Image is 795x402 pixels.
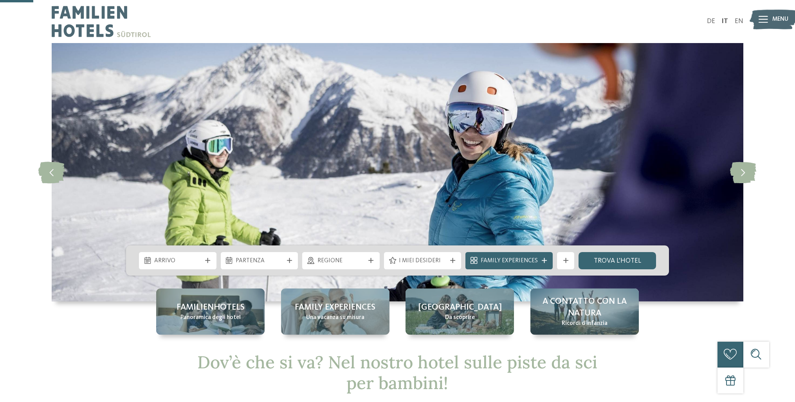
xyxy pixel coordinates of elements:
[579,252,656,269] a: trova l’hotel
[281,288,389,335] a: Hotel sulle piste da sci per bambini: divertimento senza confini Family experiences Una vacanza s...
[399,257,446,265] span: I miei desideri
[707,18,715,25] a: DE
[445,314,475,322] span: Da scoprire
[52,43,743,301] img: Hotel sulle piste da sci per bambini: divertimento senza confini
[197,351,597,394] span: Dov’è che si va? Nel nostro hotel sulle piste da sci per bambini!
[177,301,245,314] span: Familienhotels
[418,301,502,314] span: [GEOGRAPHIC_DATA]
[236,257,283,265] span: Partenza
[530,288,639,335] a: Hotel sulle piste da sci per bambini: divertimento senza confini A contatto con la natura Ricordi...
[721,18,728,25] a: IT
[154,257,202,265] span: Arrivo
[180,314,241,322] span: Panoramica degli hotel
[562,319,608,328] span: Ricordi d’infanzia
[735,18,743,25] a: EN
[406,288,514,335] a: Hotel sulle piste da sci per bambini: divertimento senza confini [GEOGRAPHIC_DATA] Da scoprire
[317,257,365,265] span: Regione
[539,296,630,320] span: A contatto con la natura
[295,301,375,314] span: Family experiences
[481,257,538,265] span: Family Experiences
[772,15,788,24] span: Menu
[156,288,265,335] a: Hotel sulle piste da sci per bambini: divertimento senza confini Familienhotels Panoramica degli ...
[306,314,364,322] span: Una vacanza su misura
